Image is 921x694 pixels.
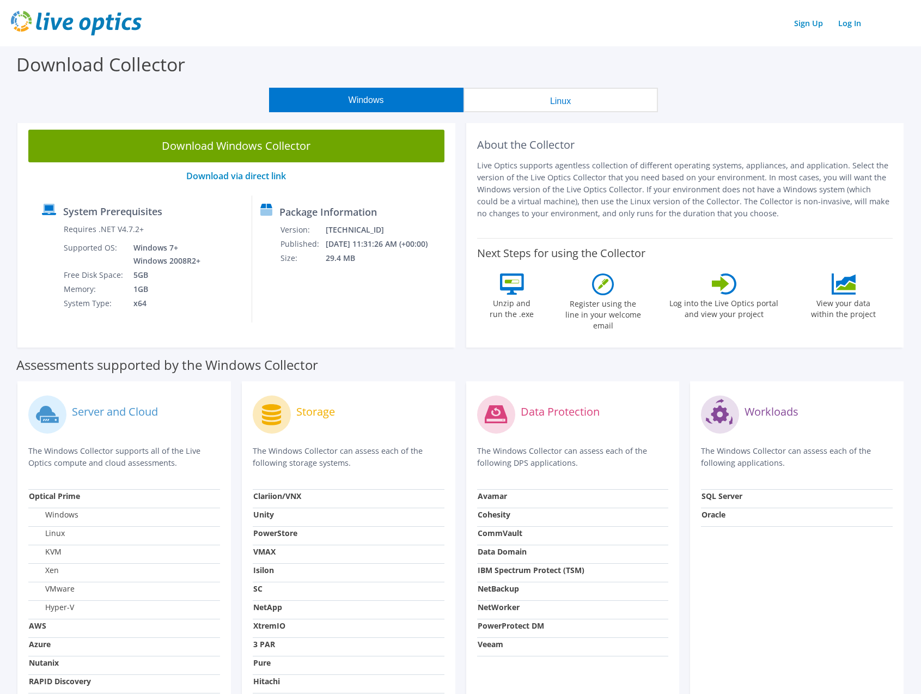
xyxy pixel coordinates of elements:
[64,224,144,235] label: Requires .NET V4.7.2+
[745,406,798,417] label: Workloads
[253,658,271,668] strong: Pure
[29,602,74,613] label: Hyper-V
[253,491,301,501] strong: Clariion/VNX
[29,491,80,501] strong: Optical Prime
[562,295,644,331] label: Register using the line in your welcome email
[72,406,158,417] label: Server and Cloud
[28,130,444,162] a: Download Windows Collector
[804,295,883,320] label: View your data within the project
[478,620,544,631] strong: PowerProtect DM
[63,268,125,282] td: Free Disk Space:
[478,491,507,501] strong: Avamar
[269,88,463,112] button: Windows
[253,565,274,575] strong: Isilon
[63,296,125,311] td: System Type:
[125,282,203,296] td: 1GB
[521,406,600,417] label: Data Protection
[63,241,125,268] td: Supported OS:
[478,528,522,538] strong: CommVault
[29,620,46,631] strong: AWS
[477,138,893,151] h2: About the Collector
[29,509,78,520] label: Windows
[63,282,125,296] td: Memory:
[29,546,62,557] label: KVM
[253,509,274,520] strong: Unity
[280,223,325,237] td: Version:
[125,296,203,311] td: x64
[253,583,263,594] strong: SC
[833,15,867,31] a: Log In
[253,620,285,631] strong: XtremIO
[280,251,325,265] td: Size:
[29,658,59,668] strong: Nutanix
[789,15,828,31] a: Sign Up
[253,639,275,649] strong: 3 PAR
[29,528,65,539] label: Linux
[29,639,51,649] strong: Azure
[253,546,276,557] strong: VMAX
[477,160,893,220] p: Live Optics supports agentless collection of different operating systems, appliances, and applica...
[279,206,377,217] label: Package Information
[325,237,442,251] td: [DATE] 11:31:26 AM (+00:00)
[477,247,645,260] label: Next Steps for using the Collector
[253,602,282,612] strong: NetApp
[29,565,59,576] label: Xen
[669,295,779,320] label: Log into the Live Optics portal and view your project
[701,445,893,469] p: The Windows Collector can assess each of the following applications.
[253,445,444,469] p: The Windows Collector can assess each of the following storage systems.
[28,445,220,469] p: The Windows Collector supports all of the Live Optics compute and cloud assessments.
[296,406,335,417] label: Storage
[63,206,162,217] label: System Prerequisites
[478,509,510,520] strong: Cohesity
[253,676,280,686] strong: Hitachi
[487,295,537,320] label: Unzip and run the .exe
[478,583,519,594] strong: NetBackup
[16,52,185,77] label: Download Collector
[29,676,91,686] strong: RAPID Discovery
[463,88,658,112] button: Linux
[280,237,325,251] td: Published:
[702,491,742,501] strong: SQL Server
[16,360,318,370] label: Assessments supported by the Windows Collector
[125,241,203,268] td: Windows 7+ Windows 2008R2+
[125,268,203,282] td: 5GB
[478,602,520,612] strong: NetWorker
[477,445,669,469] p: The Windows Collector can assess each of the following DPS applications.
[29,583,75,594] label: VMware
[702,509,725,520] strong: Oracle
[325,251,442,265] td: 29.4 MB
[253,528,297,538] strong: PowerStore
[186,170,286,182] a: Download via direct link
[478,565,584,575] strong: IBM Spectrum Protect (TSM)
[325,223,442,237] td: [TECHNICAL_ID]
[478,546,527,557] strong: Data Domain
[478,639,503,649] strong: Veeam
[11,11,142,35] img: live_optics_svg.svg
